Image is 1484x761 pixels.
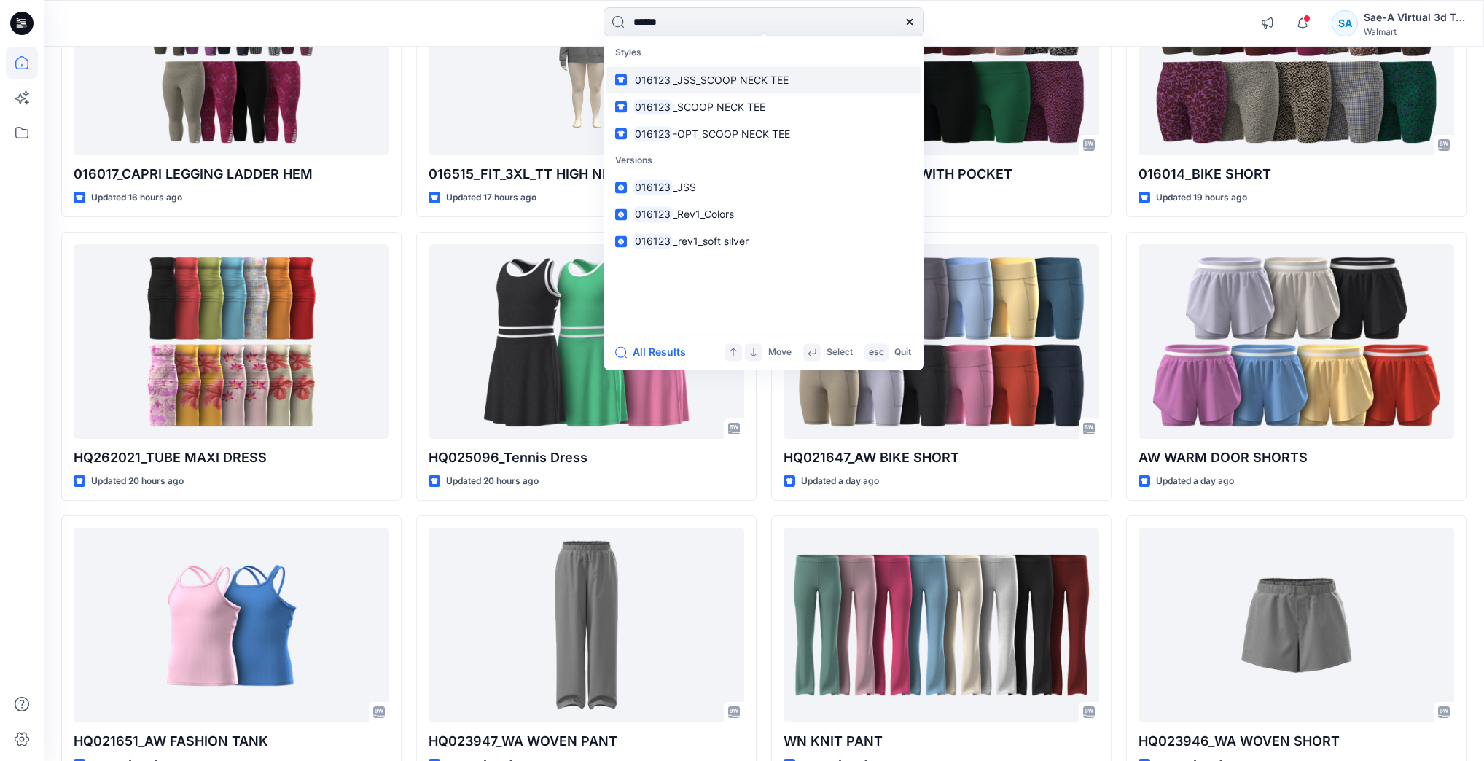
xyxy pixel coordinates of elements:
a: HQ025096_Tennis Dress [429,244,744,438]
div: SA [1332,10,1358,36]
a: 016123-OPT_SCOOP NECK TEE [606,120,921,147]
p: HQ023947_WA WOVEN PANT [429,731,744,752]
p: HQ021651_AW FASHION TANK [74,731,389,752]
a: HQ262021_TUBE MAXI DRESS [74,244,389,438]
span: _SCOOP NECK TEE [673,101,765,113]
span: -OPT_SCOOP NECK TEE [673,128,790,140]
div: Walmart [1364,26,1466,37]
a: 016123_JSS_SCOOP NECK TEE [606,66,921,93]
p: esc [869,345,884,360]
p: Select [827,345,853,360]
p: Updated 16 hours ago [91,190,182,206]
a: HQ023946_WA WOVEN SHORT [1139,528,1454,722]
mark: 016123 [633,71,673,88]
span: _JSS_SCOOP NECK TEE [673,74,789,86]
p: Updated 17 hours ago [446,190,536,206]
p: Updated a day ago [1156,474,1234,489]
mark: 016123 [633,233,673,250]
span: _Rev1_Colors [673,208,734,221]
button: All Results [615,343,695,361]
p: Updated a day ago [801,474,879,489]
p: 016017_CAPRI LEGGING LADDER HEM [74,164,389,184]
p: HQ023946_WA WOVEN SHORT [1139,731,1454,752]
div: Sae-A Virtual 3d Team [1364,9,1466,26]
p: Styles [606,39,921,66]
p: HQ025096_Tennis Dress [429,448,744,468]
p: AW WARM DOOR SHORTS [1139,448,1454,468]
a: HQ021651_AW FASHION TANK [74,528,389,722]
p: Updated 19 hours ago [1156,190,1247,206]
mark: 016123 [633,98,673,115]
mark: 016123 [633,179,673,196]
a: 016123_JSS [606,174,921,201]
a: 016123_rev1_soft silver [606,228,921,255]
p: Updated 20 hours ago [446,474,539,489]
p: Updated 20 hours ago [91,474,184,489]
p: Versions [606,147,921,174]
p: Move [768,345,792,360]
p: WN KNIT PANT [784,731,1099,752]
p: 016015_BIKE SHORT WITH POCKET [784,164,1099,184]
a: 016123_SCOOP NECK TEE [606,93,921,120]
a: HQ023947_WA WOVEN PANT [429,528,744,722]
p: HQ262021_TUBE MAXI DRESS [74,448,389,468]
a: WN KNIT PANT [784,528,1099,722]
mark: 016123 [633,206,673,223]
p: HQ021647_AW BIKE SHORT [784,448,1099,468]
a: 016123_Rev1_Colors [606,201,921,228]
span: _JSS [673,182,696,194]
p: 016014_BIKE SHORT [1139,164,1454,184]
p: Quit [894,345,911,360]
span: _rev1_soft silver [673,235,749,248]
a: HQ021647_AW BIKE SHORT [784,244,1099,438]
p: 016515_FIT_3XL_TT HIGH NECK SWEATSHIRT SET (TOP) [429,164,744,184]
a: AW WARM DOOR SHORTS [1139,244,1454,438]
mark: 016123 [633,125,673,142]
